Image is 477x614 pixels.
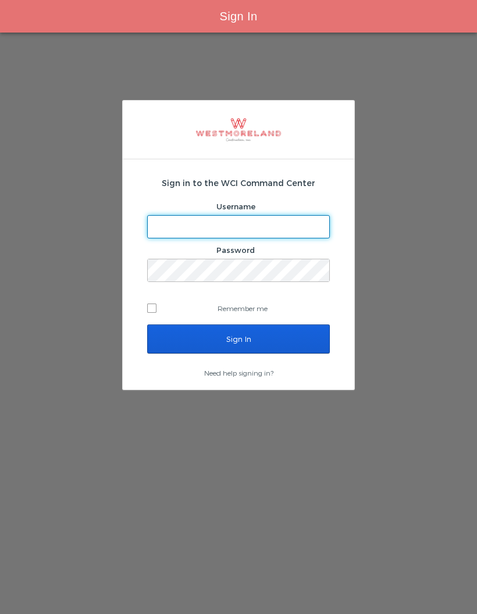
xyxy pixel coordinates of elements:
h2: Sign in to the WCI Command Center [147,177,330,189]
input: Sign In [147,324,330,354]
label: Remember me [147,299,330,317]
label: Password [216,245,255,255]
span: Sign In [219,10,257,23]
a: Need help signing in? [204,369,273,377]
label: Username [216,202,255,211]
